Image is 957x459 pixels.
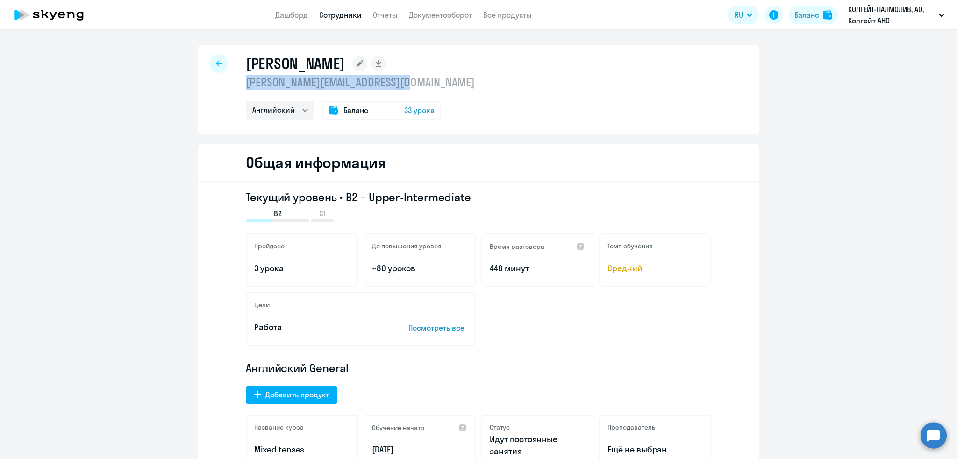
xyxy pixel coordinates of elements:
[607,262,703,275] span: Средний
[490,423,510,431] h5: Статус
[490,433,585,458] p: Идут постоянные занятия
[254,444,350,456] p: Mixed tenses
[254,321,379,333] p: Работа
[483,10,532,20] a: Все продукты
[789,6,838,24] button: Балансbalance
[246,153,386,172] h2: Общая информация
[409,10,472,20] a: Документооборот
[490,242,544,251] h5: Время разговора
[607,242,653,250] h5: Темп обучения
[254,262,350,275] p: 3 урока
[607,444,703,456] p: Ещё не выбран
[372,444,467,456] p: [DATE]
[319,208,326,219] span: C1
[490,262,585,275] p: 448 минут
[408,322,467,333] p: Посмотреть все
[265,389,329,400] div: Добавить продукт
[343,105,368,116] span: Баланс
[404,105,435,116] span: 33 урока
[728,6,759,24] button: RU
[246,190,711,205] h3: Текущий уровень • B2 – Upper-Intermediate
[372,424,424,432] h5: Обучение начато
[372,242,442,250] h5: До повышения уровня
[274,208,282,219] span: B2
[246,386,337,404] button: Добавить продукт
[319,10,362,20] a: Сотрудники
[843,4,949,26] button: КОЛГЕЙТ-ПАЛМОЛИВ, АО, Колгейт АНО
[373,10,398,20] a: Отчеты
[607,423,655,431] h5: Преподаватель
[246,360,349,375] span: Английский General
[254,301,270,309] h5: Цели
[735,9,743,21] span: RU
[246,54,345,73] h1: [PERSON_NAME]
[254,242,285,250] h5: Пройдено
[275,10,308,20] a: Дашборд
[823,10,832,20] img: balance
[246,75,475,90] p: [PERSON_NAME][EMAIL_ADDRESS][DOMAIN_NAME]
[848,4,935,26] p: КОЛГЕЙТ-ПАЛМОЛИВ, АО, Колгейт АНО
[794,9,819,21] div: Баланс
[372,262,467,275] p: ~80 уроков
[254,423,304,431] h5: Название курса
